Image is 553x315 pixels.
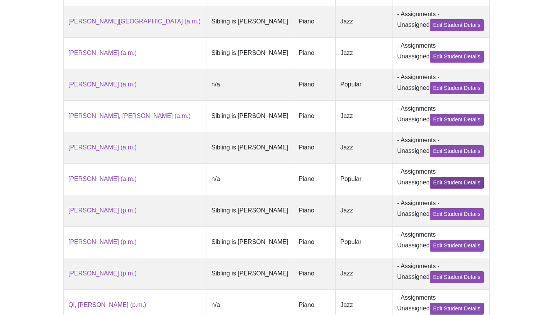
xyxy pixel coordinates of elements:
td: Sibling is [PERSON_NAME] [207,258,294,289]
a: Edit Student Details [430,51,484,63]
td: Jazz [336,6,392,37]
a: Edit Student Details [430,271,484,283]
a: [PERSON_NAME] (p.m.) [68,239,137,245]
td: - Assignments - Unassigned [392,132,490,163]
td: Popular [336,226,392,258]
a: [PERSON_NAME] (a.m.) [68,144,137,151]
a: [PERSON_NAME] (a.m.) [68,176,137,182]
td: Sibling is [PERSON_NAME] [207,37,294,69]
td: Sibling is [PERSON_NAME] [207,100,294,132]
td: Sibling is [PERSON_NAME] [207,6,294,37]
td: - Assignments - Unassigned [392,226,490,258]
td: n/a [207,69,294,100]
a: [PERSON_NAME], [PERSON_NAME] (a.m.) [68,113,190,119]
td: Piano [294,6,336,37]
a: [PERSON_NAME][GEOGRAPHIC_DATA] (a.m.) [68,18,200,25]
td: - Assignments - Unassigned [392,6,490,37]
td: Piano [294,132,336,163]
td: Popular [336,69,392,100]
td: - Assignments - Unassigned [392,69,490,100]
td: Piano [294,37,336,69]
td: - Assignments - Unassigned [392,37,490,69]
a: [PERSON_NAME] (p.m.) [68,270,137,277]
td: Piano [294,258,336,289]
td: - Assignments - Unassigned [392,195,490,226]
a: Edit Student Details [430,19,484,31]
td: n/a [207,163,294,195]
td: Piano [294,195,336,226]
td: - Assignments - Unassigned [392,100,490,132]
td: Piano [294,69,336,100]
td: Piano [294,100,336,132]
td: - Assignments - Unassigned [392,258,490,289]
a: Edit Student Details [430,82,484,94]
td: Jazz [336,37,392,69]
a: Edit Student Details [430,240,484,252]
td: Jazz [336,100,392,132]
a: [PERSON_NAME] (a.m.) [68,50,137,56]
a: [PERSON_NAME] (p.m.) [68,207,137,214]
td: Jazz [336,132,392,163]
td: Piano [294,163,336,195]
a: Edit Student Details [430,177,484,189]
a: Qi, [PERSON_NAME] (p.m.) [68,302,146,308]
a: Edit Student Details [430,114,484,126]
td: Sibling is [PERSON_NAME] [207,195,294,226]
td: Jazz [336,258,392,289]
td: Piano [294,226,336,258]
a: [PERSON_NAME] (a.m.) [68,81,137,88]
td: Sibling is [PERSON_NAME] [207,226,294,258]
td: Jazz [336,195,392,226]
td: Sibling is [PERSON_NAME] [207,132,294,163]
a: Edit Student Details [430,208,484,220]
td: - Assignments - Unassigned [392,163,490,195]
td: Popular [336,163,392,195]
a: Edit Student Details [430,145,484,157]
a: Edit Student Details [430,303,484,315]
